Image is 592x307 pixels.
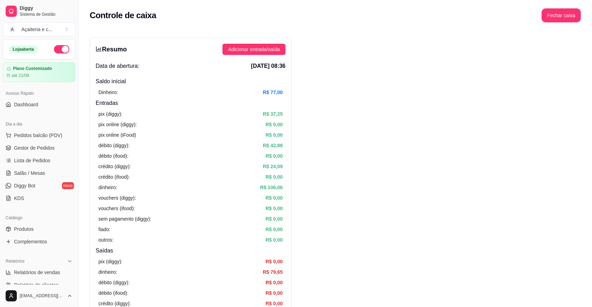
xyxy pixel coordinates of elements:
span: Salão / Mesas [14,170,45,177]
a: KDS [3,193,75,204]
article: Dinheiro: [98,88,118,96]
div: Dia a dia [3,119,75,130]
div: Loja aberta [9,45,38,53]
button: [EMAIL_ADDRESS][DOMAIN_NAME] [3,287,75,304]
article: débito (ifood): [98,289,129,297]
article: crédito (ifood): [98,173,130,181]
span: Lista de Pedidos [14,157,50,164]
span: [DATE] 08:36 [251,62,285,70]
span: bar-chart [96,46,102,52]
article: R$ 0,00 [266,279,283,286]
span: Adicionar entrada/saída [228,45,280,53]
span: Pedidos balcão (PDV) [14,132,62,139]
span: Gestor de Pedidos [14,144,55,151]
a: Dashboard [3,99,75,110]
h4: Saídas [96,247,285,255]
article: R$ 0,00 [266,194,283,202]
a: Relatórios de vendas [3,267,75,278]
div: Catálogo [3,212,75,223]
button: Pedidos balcão (PDV) [3,130,75,141]
article: sem pagamento (diggy): [98,215,151,223]
article: outros: [98,236,113,244]
article: pix (diggy): [98,258,122,265]
span: Data de abertura: [96,62,139,70]
h4: Saldo inícial [96,77,285,86]
article: dinheiro: [98,268,117,276]
a: Salão / Mesas [3,167,75,179]
article: R$ 24,09 [263,163,283,170]
span: [EMAIL_ADDRESS][DOMAIN_NAME] [20,293,64,299]
span: Produtos [14,226,34,233]
article: R$ 0,00 [266,205,283,212]
article: vouchers (diggy): [98,194,136,202]
article: R$ 0,00 [266,236,283,244]
article: R$ 79,65 [263,268,283,276]
article: R$ 106,06 [260,184,283,191]
article: dinheiro: [98,184,117,191]
h3: Resumo [96,44,127,54]
span: Relatório de clientes [14,281,58,288]
div: Acesso Rápido [3,88,75,99]
article: débito (diggy): [98,142,130,149]
article: R$ 77,00 [263,88,283,96]
article: R$ 0,00 [266,173,283,181]
span: Diggy Bot [14,182,35,189]
article: crédito (diggy): [98,163,131,170]
span: KDS [14,195,24,202]
span: Relatórios [6,258,25,264]
article: R$ 0,00 [266,215,283,223]
button: Select a team [3,22,75,36]
article: R$ 0,00 [266,258,283,265]
button: Alterar Status [54,45,69,53]
article: débito (ifood): [98,152,129,160]
article: R$ 0,00 [266,131,283,139]
button: Fechar caixa [542,8,581,22]
span: A [9,26,16,33]
article: fiado: [98,226,110,233]
a: Diggy Botnovo [3,180,75,191]
a: Complementos [3,236,75,247]
a: DiggySistema de Gestão [3,3,75,20]
button: Adicionar entrada/saída [222,44,285,55]
h2: Controle de caixa [90,10,156,21]
a: Relatório de clientes [3,279,75,291]
article: R$ 0,00 [266,289,283,297]
span: Dashboard [14,101,38,108]
article: R$ 0,00 [266,226,283,233]
article: vouchers (ifood): [98,205,135,212]
span: Relatórios de vendas [14,269,60,276]
a: Gestor de Pedidos [3,142,75,153]
article: pix online (diggy): [98,121,137,128]
article: pix (diggy): [98,110,122,118]
article: R$ 0,00 [266,152,283,160]
article: pix online (iFood) [98,131,136,139]
article: R$ 0,00 [266,121,283,128]
div: Açaiteria e c ... [21,26,53,33]
article: débito (diggy): [98,279,130,286]
span: Complementos [14,238,47,245]
span: Diggy [20,5,73,12]
article: Plano Customizado [13,66,52,71]
a: Plano Customizadoaté 21/09 [3,62,75,82]
article: R$ 42,88 [263,142,283,149]
article: R$ 37,25 [263,110,283,118]
span: Sistema de Gestão [20,12,73,17]
a: Produtos [3,223,75,235]
a: Lista de Pedidos [3,155,75,166]
h4: Entradas [96,99,285,107]
article: até 21/09 [12,73,29,78]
